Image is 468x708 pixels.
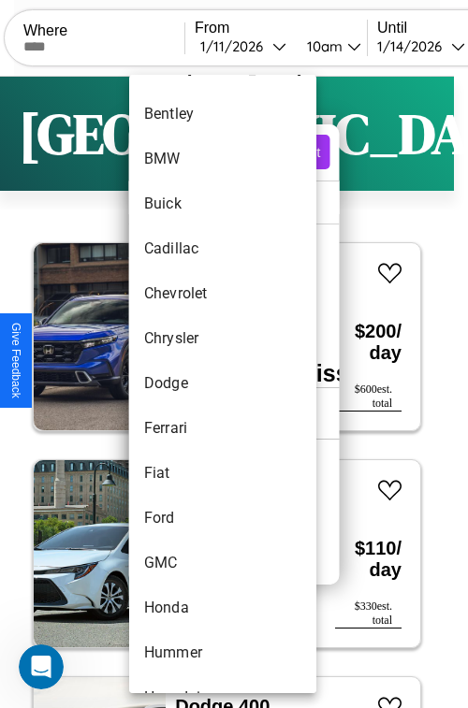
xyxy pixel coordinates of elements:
li: Honda [129,585,316,630]
li: Bentley [129,92,316,137]
li: Chrysler [129,316,316,361]
li: Ferrari [129,406,316,451]
li: Cadillac [129,226,316,271]
li: Dodge [129,361,316,406]
li: Fiat [129,451,316,496]
li: BMW [129,137,316,181]
div: Give Feedback [9,323,22,398]
li: Hummer [129,630,316,675]
li: Chevrolet [129,271,316,316]
li: Buick [129,181,316,226]
iframe: Intercom live chat [19,644,64,689]
li: Ford [129,496,316,541]
li: GMC [129,541,316,585]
